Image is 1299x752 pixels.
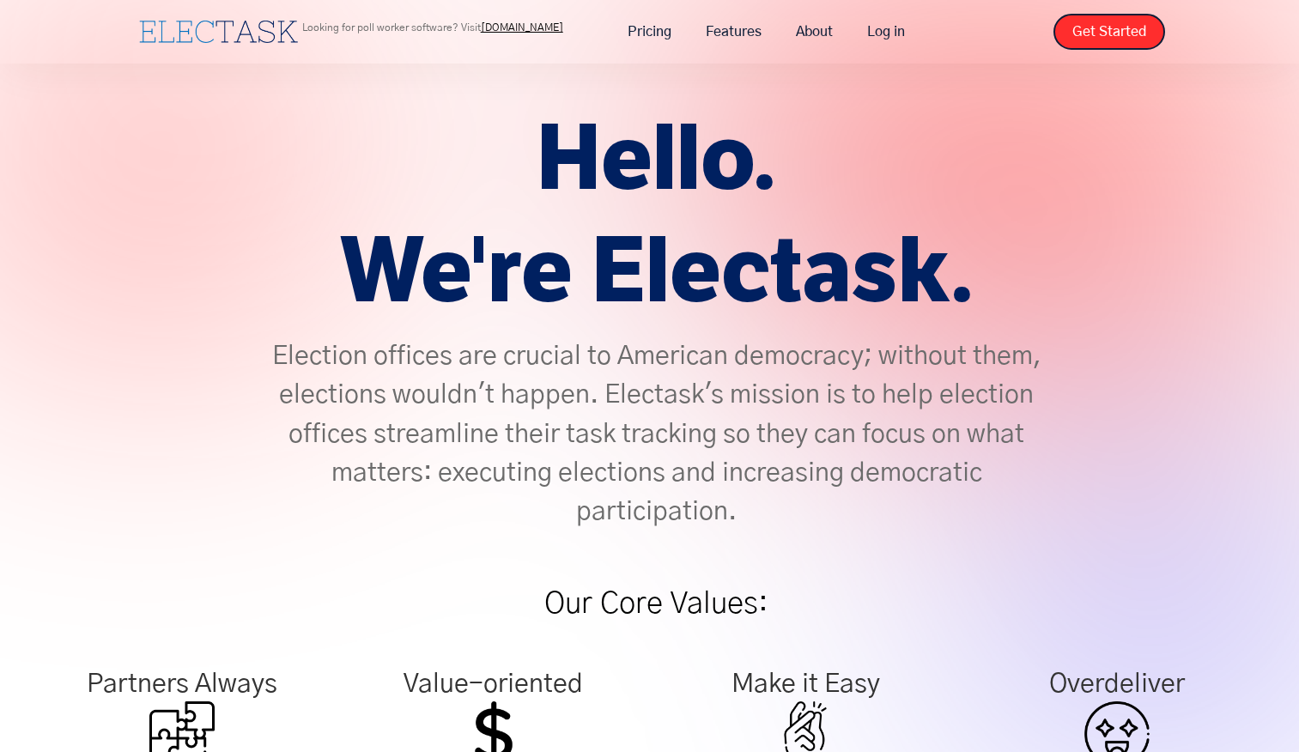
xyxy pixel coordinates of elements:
[302,22,563,33] p: Looking for poll worker software? Visit
[253,103,1060,329] h1: Hello. We're Electask.
[253,567,1060,642] h1: Our Core Values:
[346,676,640,693] div: Value-oriented
[135,16,302,47] a: home
[481,22,563,33] a: [DOMAIN_NAME]
[610,14,689,50] a: Pricing
[34,676,329,693] div: Partners Always
[970,676,1265,693] div: Overdeliver
[1053,14,1165,50] a: Get Started
[850,14,922,50] a: Log in
[689,14,779,50] a: Features
[779,14,850,50] a: About
[253,337,1060,532] p: Election offices are crucial to American democracy; without them, elections wouldn't happen. Elec...
[659,676,953,693] div: Make it Easy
